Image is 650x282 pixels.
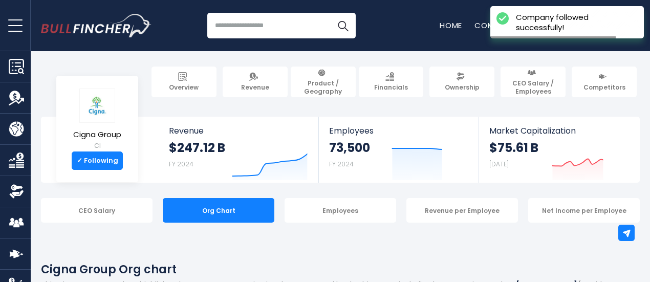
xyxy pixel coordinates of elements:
[41,14,151,37] a: Go to homepage
[440,20,462,31] a: Home
[501,67,566,97] a: CEO Salary / Employees
[374,83,408,92] span: Financials
[528,198,640,223] div: Net Income per Employee
[429,67,494,97] a: Ownership
[169,126,309,136] span: Revenue
[163,198,274,223] div: Org Chart
[329,160,354,168] small: FY 2024
[359,67,424,97] a: Financials
[159,117,319,183] a: Revenue $247.12 B FY 2024
[489,126,629,136] span: Market Capitalization
[41,198,153,223] div: CEO Salary
[169,160,193,168] small: FY 2024
[41,14,151,37] img: Bullfincher logo
[319,117,478,183] a: Employees 73,500 FY 2024
[291,67,356,97] a: Product / Geography
[73,141,121,150] small: CI
[572,67,637,97] a: Competitors
[73,88,122,152] a: Cigna Group CI
[474,20,521,31] a: Companies
[406,198,518,223] div: Revenue per Employee
[329,126,468,136] span: Employees
[241,83,269,92] span: Revenue
[79,89,115,123] img: CI logo
[9,184,24,199] img: Ownership
[479,117,639,183] a: Market Capitalization $75.61 B [DATE]
[489,140,538,156] strong: $75.61 B
[295,79,351,95] span: Product / Geography
[73,131,121,139] span: Cigna Group
[505,79,561,95] span: CEO Salary / Employees
[72,151,123,170] a: ✓ Following
[583,83,625,92] span: Competitors
[169,83,199,92] span: Overview
[329,140,370,156] strong: 73,500
[330,13,356,38] button: Search
[285,198,396,223] div: Employees
[489,160,509,168] small: [DATE]
[41,261,640,278] h1: Cigna Group Org chart
[516,12,638,32] div: Company followed successfully!
[223,67,288,97] a: Revenue
[169,140,225,156] strong: $247.12 B
[151,67,216,97] a: Overview
[445,83,480,92] span: Ownership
